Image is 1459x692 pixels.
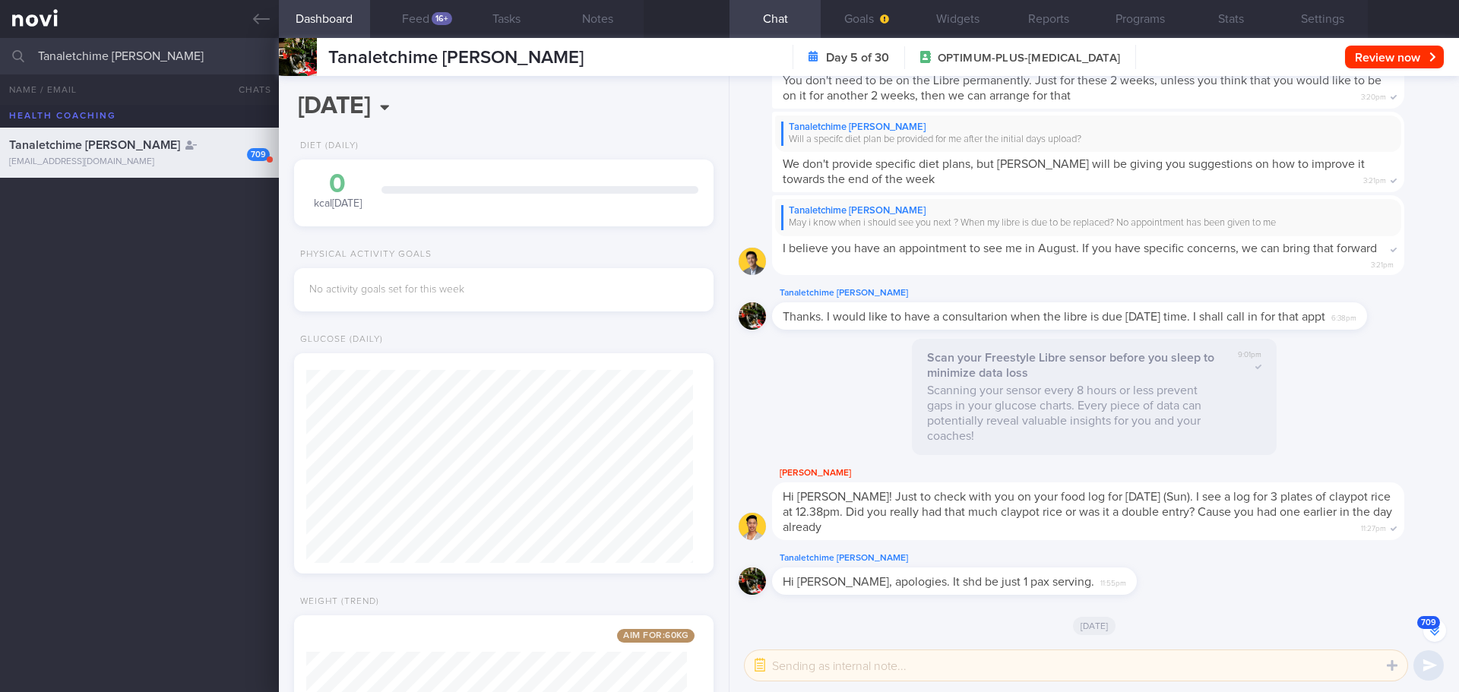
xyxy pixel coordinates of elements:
[781,205,1395,217] div: Tanaletchime [PERSON_NAME]
[1363,172,1386,186] span: 3:21pm
[294,249,432,261] div: Physical Activity Goals
[432,12,452,25] div: 16+
[9,139,180,151] span: Tanaletchime [PERSON_NAME]
[328,49,584,67] span: Tanaletchime [PERSON_NAME]
[1371,256,1394,270] span: 3:21pm
[927,352,1214,379] strong: Scan your Freestyle Libre sensor before you sleep to minimize data loss
[783,311,1325,323] span: Thanks. I would like to have a consultarion when the libre is due [DATE] time. I shall call in fo...
[1361,520,1386,534] span: 11:27pm
[938,51,1120,66] span: OPTIMUM-PLUS-[MEDICAL_DATA]
[218,74,279,105] button: Chats
[309,283,698,297] div: No activity goals set for this week
[927,383,1216,444] p: Scanning your sensor every 8 hours or less prevent gaps in your glucose charts. Every piece of da...
[772,284,1413,302] div: Tanaletchime [PERSON_NAME]
[783,242,1377,254] span: I believe you have an appointment to see me in August. If you have specific concerns, we can brin...
[247,148,270,161] div: 709
[826,50,889,65] strong: Day 5 of 30
[772,464,1450,482] div: [PERSON_NAME]
[294,141,359,152] div: Diet (Daily)
[1423,619,1446,642] button: 709
[783,74,1381,102] span: You don't need to be on the Libre permanently. Just for these 2 weeks, unless you think that you ...
[1331,309,1356,324] span: 6:38pm
[1345,46,1444,68] button: Review now
[1073,617,1116,635] span: [DATE]
[1100,574,1126,589] span: 11:55pm
[783,491,1392,533] span: Hi [PERSON_NAME]! Just to check with you on your food log for [DATE] (Sun). I see a log for 3 pla...
[309,171,366,211] div: kcal [DATE]
[783,576,1094,588] span: Hi [PERSON_NAME], apologies. It shd be just 1 pax serving.
[781,134,1395,146] div: Will a specifc diet plan be provided for me after the initial days upload?
[772,549,1182,567] div: Tanaletchime [PERSON_NAME]
[9,156,270,168] div: [EMAIL_ADDRESS][DOMAIN_NAME]
[1417,616,1440,629] span: 709
[617,629,695,643] span: Aim for: 60 kg
[1238,350,1261,360] span: 9:01pm
[294,334,383,346] div: Glucose (Daily)
[781,122,1395,134] div: Tanaletchime [PERSON_NAME]
[781,217,1395,229] div: May i know when i should see you next ? When my libre is due to be replaced? No appointment has b...
[783,158,1365,185] span: We don't provide specific diet plans, but [PERSON_NAME] will be giving you suggestions on how to ...
[294,596,379,608] div: Weight (Trend)
[309,171,366,197] div: 0
[1361,88,1386,103] span: 3:20pm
